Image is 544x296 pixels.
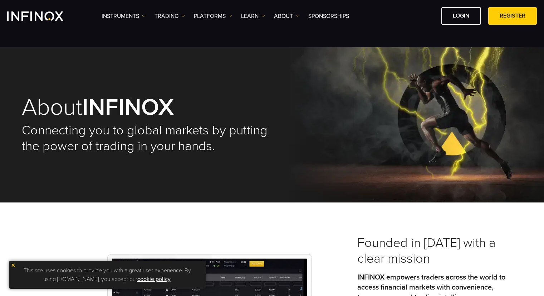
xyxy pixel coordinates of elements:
a: ABOUT [274,12,299,20]
a: Instruments [102,12,146,20]
img: yellow close icon [11,263,16,268]
a: cookie policy [137,276,171,283]
h1: About [22,96,272,119]
a: INFINOX Logo [7,11,80,21]
p: This site uses cookies to provide you with a great user experience. By using [DOMAIN_NAME], you a... [13,264,202,285]
a: TRADING [155,12,185,20]
a: LOGIN [441,7,481,25]
a: Learn [241,12,265,20]
a: PLATFORMS [194,12,232,20]
a: SPONSORSHIPS [308,12,349,20]
strong: INFINOX [82,93,174,121]
a: REGISTER [488,7,537,25]
h3: Founded in [DATE] with a clear mission [357,235,523,267]
h2: Connecting you to global markets by putting the power of trading in your hands. [22,123,272,154]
